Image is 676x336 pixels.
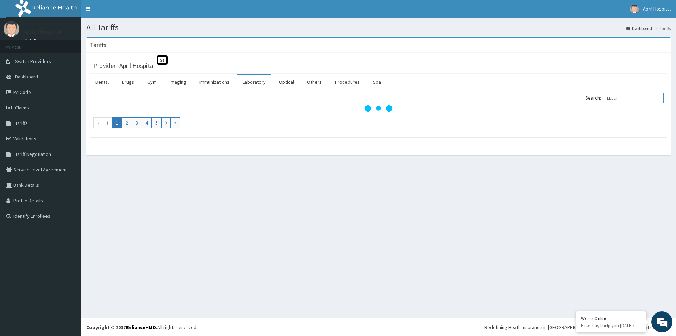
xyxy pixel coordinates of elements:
footer: All rights reserved. [81,318,676,336]
textarea: Type your message and hit 'Enter' [4,192,134,217]
p: How may I help you today? [581,323,641,329]
a: Go to page number 3 [132,117,142,128]
a: Go to page number 5 [151,117,162,128]
svg: audio-loading [364,94,393,122]
p: April Hospital [25,28,62,35]
span: Tariffs [15,120,28,126]
a: Go to first page [93,117,103,128]
img: User Image [630,5,639,13]
div: Minimize live chat window [115,4,132,20]
span: April Hospital [643,6,671,12]
a: Immunizations [194,75,235,89]
a: Dental [90,75,114,89]
a: RelianceHMO [126,324,156,330]
a: Go to page number 1 [112,117,122,128]
div: Redefining Heath Insurance in [GEOGRAPHIC_DATA] using Telemedicine and Data Science! [484,324,671,331]
img: User Image [4,21,19,37]
span: Tariff Negotiation [15,151,51,157]
span: Switch Providers [15,58,51,64]
a: Laboratory [237,75,271,89]
label: Search: [585,93,664,103]
a: Go to last page [170,117,180,128]
a: Go to page number 4 [142,117,152,128]
a: Gym [142,75,162,89]
span: We're online! [41,89,97,160]
h3: Tariffs [90,42,106,48]
a: Go to next page [161,117,171,128]
a: Online [25,38,42,43]
a: Imaging [164,75,192,89]
a: Dashboard [626,25,652,31]
li: Tariffs [653,25,671,31]
span: St [157,55,168,65]
img: d_794563401_company_1708531726252_794563401 [13,35,29,53]
a: Optical [273,75,300,89]
h3: Provider - April Hospital [93,63,155,69]
strong: Copyright © 2017 . [86,324,157,330]
a: Others [301,75,327,89]
a: Go to page number 2 [122,117,132,128]
h1: All Tariffs [86,23,671,32]
div: Chat with us now [37,39,118,49]
div: We're Online! [581,315,641,322]
span: Dashboard [15,74,38,80]
a: Spa [367,75,387,89]
a: Procedures [329,75,365,89]
a: Drugs [116,75,140,89]
span: Claims [15,104,29,111]
a: Go to previous page [103,117,112,128]
input: Search: [603,93,664,103]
